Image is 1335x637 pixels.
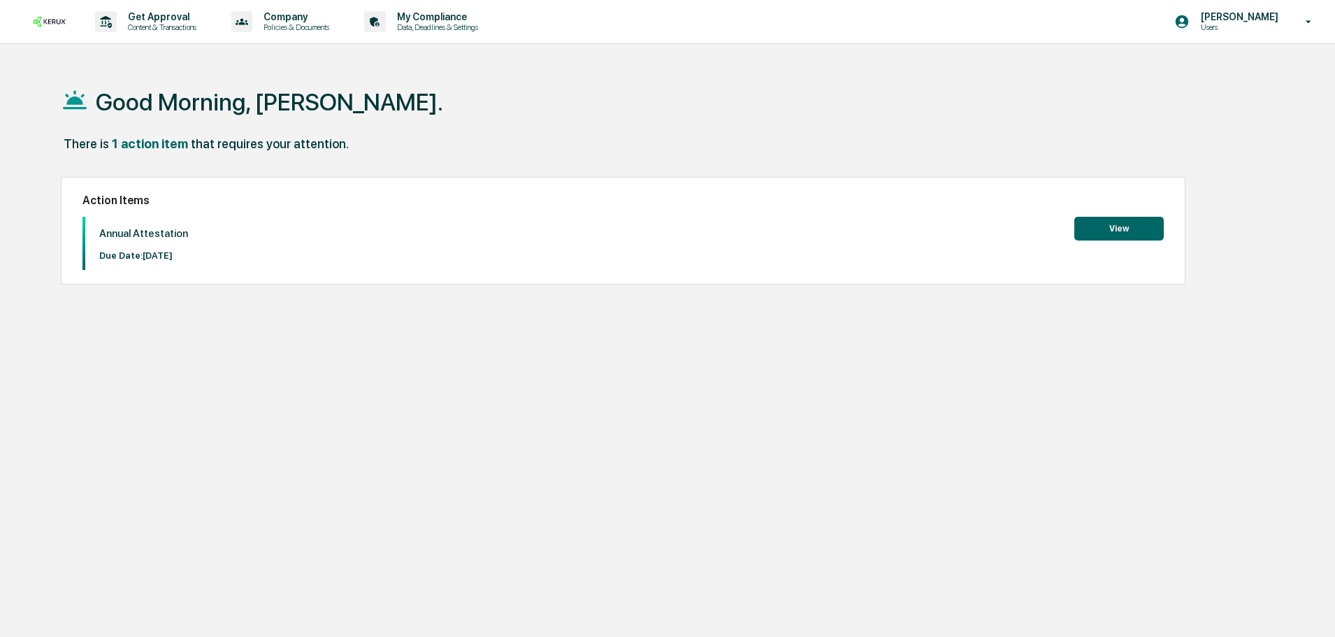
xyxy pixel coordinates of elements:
[99,250,188,261] p: Due Date: [DATE]
[1074,217,1164,241] button: View
[252,22,336,32] p: Policies & Documents
[96,88,443,116] h1: Good Morning, [PERSON_NAME].
[386,11,485,22] p: My Compliance
[386,22,485,32] p: Data, Deadlines & Settings
[99,227,188,240] p: Annual Attestation
[64,136,109,151] div: There is
[252,11,336,22] p: Company
[1190,11,1285,22] p: [PERSON_NAME]
[117,22,203,32] p: Content & Transactions
[117,11,203,22] p: Get Approval
[112,136,188,151] div: 1 action item
[34,17,67,26] img: logo
[1190,22,1285,32] p: Users
[191,136,349,151] div: that requires your attention.
[82,194,1164,207] h2: Action Items
[1074,221,1164,234] a: View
